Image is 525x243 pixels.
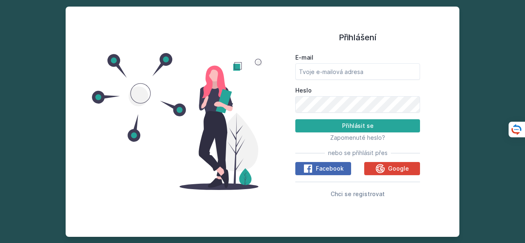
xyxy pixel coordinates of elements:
[295,31,420,44] h1: Přihlášení
[330,134,385,141] span: Zapomenuté heslo?
[295,53,420,62] label: E-mail
[295,86,420,95] label: Heslo
[316,164,344,173] span: Facebook
[295,119,420,132] button: Přihlásit se
[328,149,388,157] span: nebo se přihlásit přes
[295,63,420,80] input: Tvoje e-mailová adresa
[331,189,385,199] button: Chci se registrovat
[388,164,409,173] span: Google
[295,162,351,175] button: Facebook
[331,190,385,197] span: Chci se registrovat
[364,162,420,175] button: Google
